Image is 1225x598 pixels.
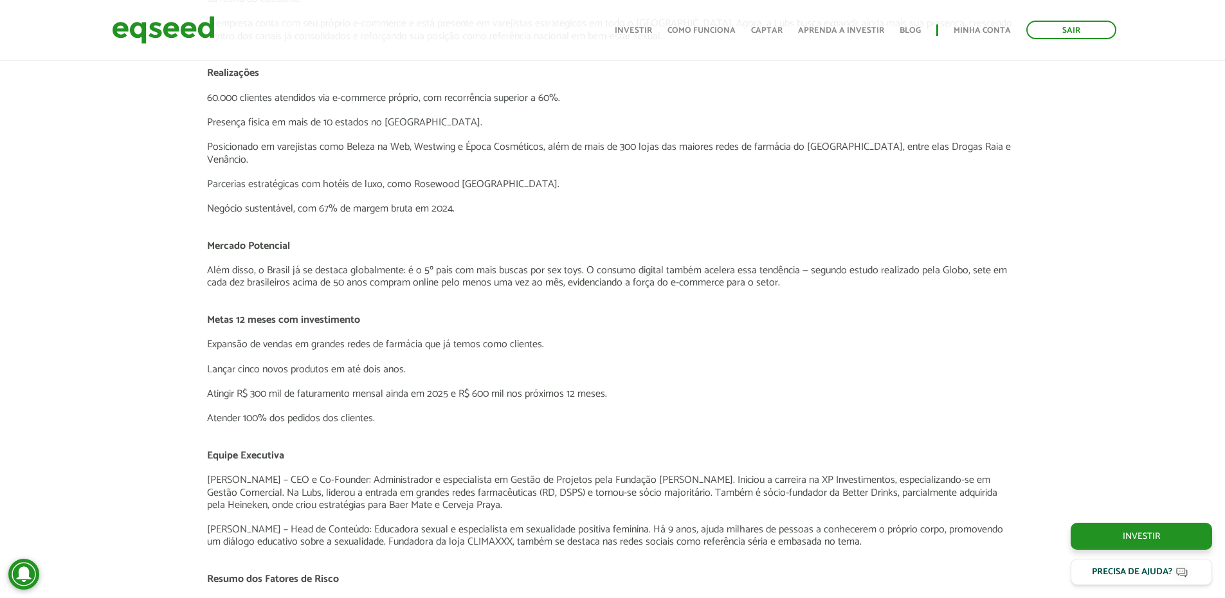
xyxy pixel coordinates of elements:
a: Sair [1026,21,1116,39]
p: [PERSON_NAME] – Head de Conteúdo: Educadora sexual e especialista em sexualidade positiva feminin... [207,523,1017,548]
p: Presença física em mais de 10 estados no [GEOGRAPHIC_DATA]. [207,116,1017,129]
strong: Mercado Potencial [207,237,290,255]
p: Atender 100% dos pedidos dos clientes. [207,412,1017,424]
strong: Realizações [207,64,259,82]
p: Posicionado em varejistas como Beleza na Web, Westwing e Época Cosméticos, além de mais de 300 lo... [207,141,1017,165]
p: Lançar cinco novos produtos em até dois anos. [207,363,1017,376]
a: Aprenda a investir [798,26,884,35]
p: Parcerias estratégicas com hotéis de luxo, como Rosewood [GEOGRAPHIC_DATA]. [207,178,1017,190]
p: Negócio sustentável, com 67% de margem bruta em 2024. [207,203,1017,215]
p: Além disso, o Brasil já se destaca globalmente: é o 5º país com mais buscas por sex toys. O consu... [207,264,1017,289]
p: [PERSON_NAME] – CEO e Co-Founder: Administrador e especialista em Gestão de Projetos pela Fundaçã... [207,474,1017,511]
a: Como funciona [667,26,736,35]
p: 60.000 clientes atendidos via e-commerce próprio, com recorrência superior a 60%. [207,92,1017,104]
a: Minha conta [954,26,1011,35]
a: Captar [751,26,783,35]
img: EqSeed [112,13,215,47]
strong: Metas 12 meses com investimento [207,311,360,329]
p: Expansão de vendas em grandes redes de farmácia que já temos como clientes. [207,338,1017,350]
a: Investir [1071,523,1212,550]
strong: Resumo dos Fatores de Risco [207,570,339,588]
p: Atingir R$ 300 mil de faturamento mensal ainda em 2025 e R$ 600 mil nos próximos 12 meses. [207,388,1017,400]
a: Investir [615,26,652,35]
a: Blog [900,26,921,35]
strong: Equipe Executiva [207,447,284,464]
